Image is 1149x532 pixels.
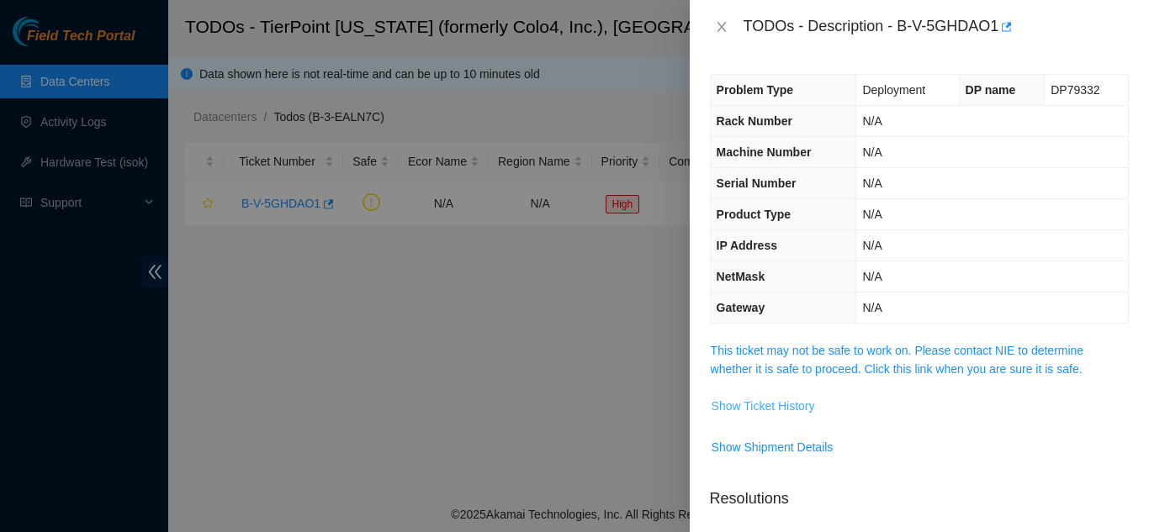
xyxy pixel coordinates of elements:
span: Product Type [717,208,791,221]
span: N/A [862,145,882,159]
span: close [715,20,728,34]
span: Rack Number [717,114,792,128]
span: N/A [862,114,882,128]
span: DP79332 [1051,83,1099,97]
span: Deployment [862,83,925,97]
span: N/A [862,270,882,283]
span: Machine Number [717,145,812,159]
span: NetMask [717,270,765,283]
span: Problem Type [717,83,794,97]
div: TODOs - Description - B-V-5GHDAO1 [744,13,1129,40]
span: N/A [862,301,882,314]
p: Resolutions [710,474,1129,510]
span: IP Address [717,239,777,252]
button: Show Shipment Details [711,434,834,461]
span: N/A [862,176,882,190]
button: Show Ticket History [711,392,816,419]
span: DP name [966,83,1016,97]
span: Gateway [717,301,765,314]
span: Show Ticket History [712,397,815,415]
a: This ticket may not be safe to work on. Please contact NIE to determine whether it is safe to pro... [711,344,1084,376]
button: Close [710,19,733,35]
span: N/A [862,208,882,221]
span: N/A [862,239,882,252]
span: Serial Number [717,176,797,190]
span: Show Shipment Details [712,438,834,456]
